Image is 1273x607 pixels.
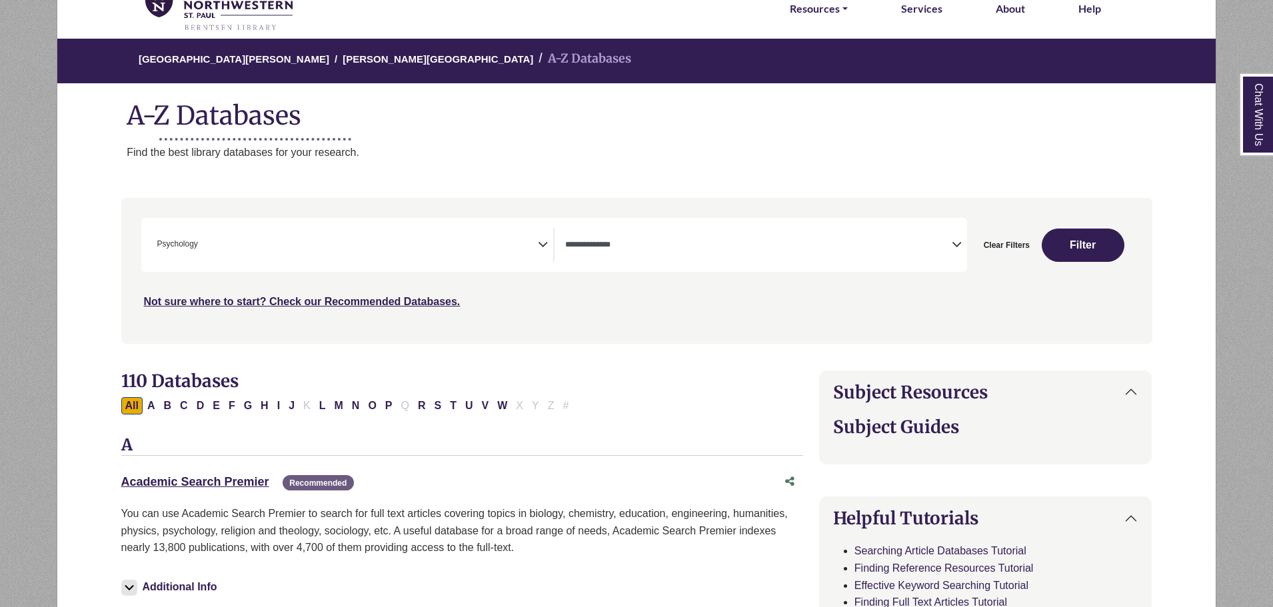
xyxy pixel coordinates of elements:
button: Filter Results S [431,397,446,414]
a: [GEOGRAPHIC_DATA][PERSON_NAME] [139,51,329,65]
a: Effective Keyword Searching Tutorial [854,580,1028,591]
button: Filter Results B [160,397,176,414]
nav: Search filters [121,198,1152,343]
button: Clear Filters [975,229,1038,262]
button: Subject Resources [820,371,1152,413]
p: You can use Academic Search Premier to search for full text articles covering topics in biology, ... [121,505,803,556]
button: Share this database [776,469,803,494]
button: Filter Results P [381,397,397,414]
button: Filter Results N [348,397,364,414]
div: Alpha-list to filter by first letter of database name [121,399,575,410]
button: Filter Results J [285,397,299,414]
button: Filter Results A [143,397,159,414]
button: Filter Results C [176,397,192,414]
span: Recommended [283,475,353,490]
a: Finding Reference Resources Tutorial [854,562,1034,574]
button: Filter Results D [193,397,209,414]
button: Filter Results L [315,397,330,414]
a: Not sure where to start? Check our Recommended Databases. [144,296,461,307]
button: Filter Results O [364,397,380,414]
textarea: Search [201,241,207,251]
button: Filter Results V [478,397,493,414]
button: Filter Results M [330,397,347,414]
span: 110 Databases [121,370,239,392]
nav: breadcrumb [57,37,1216,83]
button: Helpful Tutorials [820,497,1152,539]
button: Filter Results W [493,397,511,414]
button: Filter Results T [446,397,461,414]
button: All [121,397,143,414]
p: Find the best library databases for your research. [127,144,1216,161]
button: Submit for Search Results [1042,229,1124,262]
button: Filter Results E [209,397,224,414]
button: Filter Results G [240,397,256,414]
h3: A [121,436,803,456]
a: Academic Search Premier [121,475,269,488]
a: [PERSON_NAME][GEOGRAPHIC_DATA] [343,51,533,65]
textarea: Search [565,241,952,251]
button: Filter Results R [414,397,430,414]
li: Psychology [152,238,198,251]
button: Filter Results H [257,397,273,414]
button: Filter Results I [273,397,284,414]
button: Additional Info [121,578,221,596]
span: Psychology [157,238,198,251]
h2: Subject Guides [833,416,1138,437]
li: A-Z Databases [533,49,631,69]
button: Filter Results U [461,397,477,414]
a: Searching Article Databases Tutorial [854,545,1026,556]
button: Filter Results F [225,397,239,414]
h1: A-Z Databases [57,90,1216,131]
